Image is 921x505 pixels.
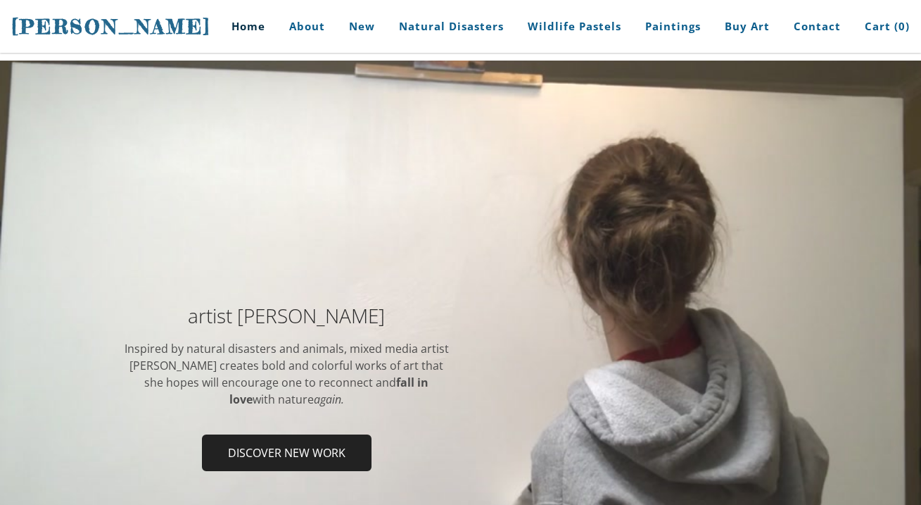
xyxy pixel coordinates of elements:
a: [PERSON_NAME] [11,13,211,40]
span: [PERSON_NAME] [11,15,211,39]
h2: artist [PERSON_NAME] [123,306,450,325]
div: Inspired by natural disasters and animals, mixed media artist [PERSON_NAME] ​creates bold and col... [123,340,450,408]
span: Discover new work [203,436,370,470]
a: Discover new work [202,435,371,471]
em: again. [314,392,344,407]
span: 0 [898,19,906,33]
